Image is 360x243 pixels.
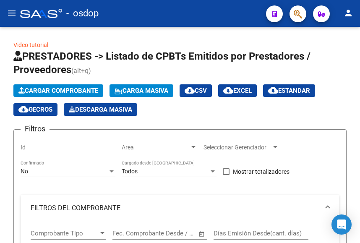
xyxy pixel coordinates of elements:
a: Video tutorial [13,42,48,48]
span: Descarga Masiva [69,106,132,113]
mat-icon: person [343,8,353,18]
button: Gecros [13,103,57,116]
span: Cargar Comprobante [18,87,98,94]
div: Open Intercom Messenger [331,214,352,235]
span: PRESTADORES -> Listado de CPBTs Emitidos por Prestadores / Proveedores [13,50,310,76]
input: Fecha inicio [112,230,146,237]
mat-expansion-panel-header: FILTROS DEL COMPROBANTE [21,195,339,222]
span: Estandar [268,87,310,94]
span: CSV [185,87,207,94]
span: No [21,168,28,175]
button: EXCEL [218,84,257,97]
mat-icon: cloud_download [18,104,29,114]
input: Fecha fin [154,230,195,237]
mat-icon: cloud_download [268,85,278,95]
button: CSV [180,84,212,97]
mat-icon: menu [7,8,17,18]
span: Gecros [18,106,52,113]
mat-panel-title: FILTROS DEL COMPROBANTE [31,204,319,213]
span: Comprobante Tipo [31,230,99,237]
button: Cargar Comprobante [13,84,103,97]
button: Estandar [263,84,315,97]
button: Descarga Masiva [64,103,137,116]
h3: Filtros [21,123,50,135]
button: Open calendar [197,229,207,239]
app-download-masive: Descarga masiva de comprobantes (adjuntos) [64,103,137,116]
span: Seleccionar Gerenciador [203,144,271,151]
span: Todos [122,168,138,175]
mat-icon: cloud_download [185,85,195,95]
span: (alt+q) [71,67,91,75]
span: Mostrar totalizadores [233,167,290,177]
span: Carga Masiva [115,87,168,94]
span: Area [122,144,190,151]
span: EXCEL [223,87,252,94]
span: - osdop [66,4,99,23]
mat-icon: cloud_download [223,85,233,95]
button: Carga Masiva [110,84,173,97]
